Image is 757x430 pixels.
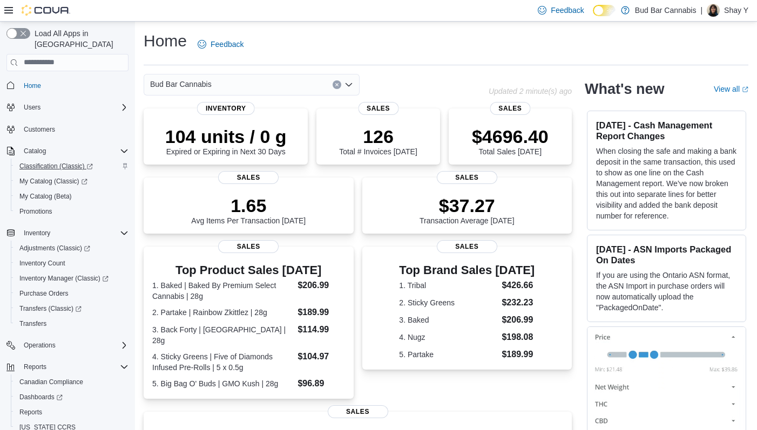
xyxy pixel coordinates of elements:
[19,274,109,283] span: Inventory Manager (Classic)
[191,195,306,225] div: Avg Items Per Transaction [DATE]
[11,204,133,219] button: Promotions
[11,301,133,316] a: Transfers (Classic)
[15,272,113,285] a: Inventory Manager (Classic)
[19,360,51,373] button: Reports
[437,240,497,253] span: Sales
[399,280,497,291] dt: 1. Tribal
[19,304,82,313] span: Transfers (Classic)
[15,317,51,330] a: Transfers
[593,5,616,16] input: Dark Mode
[24,363,46,371] span: Reports
[152,324,293,346] dt: 3. Back Forty | [GEOGRAPHIC_DATA] | 28g
[596,146,737,221] p: When closing the safe and making a bank deposit in the same transaction, this used to show as one...
[15,317,129,330] span: Transfers
[298,350,344,363] dd: $104.97
[333,80,341,89] button: Clear input
[585,80,664,98] h2: What's new
[2,121,133,137] button: Customers
[11,286,133,301] button: Purchase Orders
[399,264,535,277] h3: Top Brand Sales [DATE]
[399,297,497,308] dt: 2. Sticky Greens
[399,349,497,360] dt: 5. Partake
[19,227,55,240] button: Inventory
[15,376,87,388] a: Canadian Compliance
[218,240,279,253] span: Sales
[19,101,129,114] span: Users
[15,205,57,218] a: Promotions
[19,177,87,186] span: My Catalog (Classic)
[15,205,129,218] span: Promotions
[15,190,129,203] span: My Catalog (Beta)
[19,79,45,92] a: Home
[15,160,129,173] span: Classification (Classic)
[437,171,497,184] span: Sales
[358,102,398,115] span: Sales
[15,302,86,315] a: Transfers (Classic)
[24,147,46,155] span: Catalog
[15,160,97,173] a: Classification (Classic)
[502,296,535,309] dd: $232.23
[15,175,129,188] span: My Catalog (Classic)
[714,85,748,93] a: View allExternal link
[152,264,345,277] h3: Top Product Sales [DATE]
[339,126,417,147] p: 126
[19,207,52,216] span: Promotions
[152,280,293,302] dt: 1. Baked | Baked By Premium Select Cannabis | 28g
[15,242,94,255] a: Adjustments (Classic)
[472,126,549,147] p: $4696.40
[15,406,46,419] a: Reports
[15,287,73,300] a: Purchase Orders
[502,313,535,326] dd: $206.99
[472,126,549,156] div: Total Sales [DATE]
[218,171,279,184] span: Sales
[19,101,45,114] button: Users
[15,406,129,419] span: Reports
[19,319,46,328] span: Transfers
[2,226,133,241] button: Inventory
[165,126,287,156] div: Expired or Expiring in Next 30 Days
[15,287,129,300] span: Purchase Orders
[11,174,133,189] a: My Catalog (Classic)
[197,102,255,115] span: Inventory
[344,80,353,89] button: Open list of options
[144,30,187,52] h1: Home
[420,195,515,216] p: $37.27
[211,39,244,50] span: Feedback
[19,259,65,268] span: Inventory Count
[11,374,133,390] button: Canadian Compliance
[24,81,41,90] span: Home
[2,78,133,93] button: Home
[596,270,737,313] p: If you are using the Ontario ASN format, the ASN Import in purchase orders will now automatically...
[19,378,83,386] span: Canadian Compliance
[15,257,70,270] a: Inventory Count
[24,341,56,350] span: Operations
[15,257,129,270] span: Inventory Count
[502,348,535,361] dd: $189.99
[24,125,55,134] span: Customers
[11,241,133,256] a: Adjustments (Classic)
[22,5,70,16] img: Cova
[19,339,60,352] button: Operations
[150,78,212,91] span: Bud Bar Cannabis
[19,122,129,136] span: Customers
[596,244,737,265] h3: [DATE] - ASN Imports Packaged On Dates
[19,244,90,252] span: Adjustments (Classic)
[19,79,129,92] span: Home
[420,195,515,225] div: Transaction Average [DATE]
[298,306,344,319] dd: $189.99
[19,339,129,352] span: Operations
[19,227,129,240] span: Inventory
[193,33,248,55] a: Feedback
[2,359,133,374] button: Reports
[700,4,702,17] p: |
[152,307,293,318] dt: 2. Partake | Rainbow Zkittlez | 28g
[490,102,530,115] span: Sales
[152,378,293,389] dt: 5. Big Bag O' Buds | GMO Kush | 28g
[2,144,133,159] button: Catalog
[724,4,748,17] p: Shay Y
[24,103,40,112] span: Users
[502,331,535,344] dd: $198.08
[24,229,50,237] span: Inventory
[596,120,737,141] h3: [DATE] - Cash Management Report Changes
